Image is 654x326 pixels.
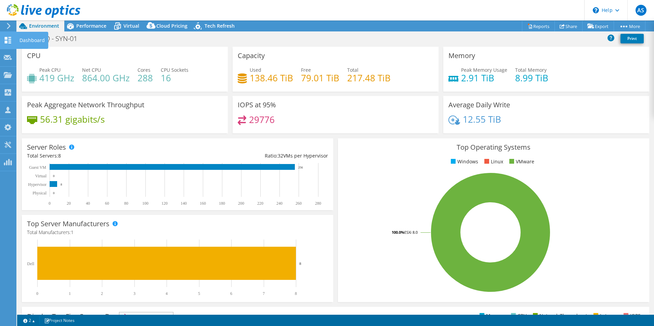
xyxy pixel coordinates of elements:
tspan: 100.0% [392,230,404,235]
h3: Server Roles [27,144,66,151]
h4: 864.00 GHz [82,74,130,82]
h1: GAP HQ - SYN-01 [22,35,88,42]
h3: Top Operating Systems [343,144,644,151]
text: 0 [49,201,51,206]
span: Virtual [123,23,139,29]
text: 280 [315,201,321,206]
span: Total [347,67,358,73]
span: 32 [278,152,283,159]
span: Cores [138,67,151,73]
text: Hypervisor [28,182,47,187]
h4: 16 [161,74,188,82]
text: 4 [166,291,168,296]
tspan: ESXi 8.0 [404,230,418,235]
text: 1 [69,291,71,296]
text: 2 [101,291,103,296]
text: 120 [161,201,168,206]
h3: Capacity [238,52,265,59]
span: Peak Memory Usage [461,67,507,73]
li: Windows [449,158,478,165]
text: 20 [67,201,71,206]
svg: \n [593,7,599,13]
text: Physical [32,191,47,195]
li: Network Throughput [531,312,587,320]
text: 256 [298,166,303,169]
span: 8 [58,152,61,159]
h3: CPU [27,52,41,59]
h3: Peak Aggregate Network Throughput [27,101,144,109]
h4: 419 GHz [39,74,74,82]
a: 2 [18,316,40,325]
text: 220 [257,201,263,206]
h4: 56.31 gigabits/s [40,116,105,123]
text: 180 [219,201,225,206]
div: Dashboard [16,32,48,49]
text: 60 [105,201,109,206]
a: Print [620,34,644,43]
h3: Top Server Manufacturers [27,220,109,228]
text: 240 [276,201,283,206]
span: IOPS [119,312,173,321]
text: 0 [36,291,38,296]
span: 1 [71,229,74,235]
span: Total Memory [515,67,547,73]
li: IOPS [622,312,641,320]
text: 80 [124,201,128,206]
text: Dell [27,261,34,266]
text: 0 [53,191,55,195]
text: 260 [296,201,302,206]
h4: 29776 [249,116,275,123]
li: VMware [508,158,534,165]
h4: 2.91 TiB [461,74,507,82]
a: Share [554,21,583,31]
text: 160 [200,201,206,206]
li: CPU [509,312,527,320]
span: Free [301,67,311,73]
li: Latency [592,312,617,320]
a: More [614,21,645,31]
span: Peak CPU [39,67,61,73]
text: Guest VM [29,165,46,170]
text: 6 [230,291,232,296]
span: Used [250,67,261,73]
h4: 138.46 TiB [250,74,293,82]
a: Project Notes [39,316,79,325]
text: 200 [238,201,244,206]
text: 8 [295,291,297,296]
text: 3 [133,291,135,296]
div: Total Servers: [27,152,178,160]
a: Reports [522,21,555,31]
li: Linux [483,158,503,165]
text: Virtual [35,174,47,178]
span: Net CPU [82,67,101,73]
text: 7 [263,291,265,296]
li: Memory [478,312,505,320]
text: 140 [181,201,187,206]
text: 40 [86,201,90,206]
text: 0 [53,174,55,178]
h3: Memory [448,52,475,59]
h3: Average Daily Write [448,101,510,109]
h4: 8.99 TiB [515,74,548,82]
text: 8 [61,183,62,186]
h4: 217.48 TiB [347,74,391,82]
text: 5 [198,291,200,296]
text: 100 [142,201,148,206]
span: Environment [29,23,59,29]
h4: 288 [138,74,153,82]
h3: IOPS at 95% [238,101,276,109]
div: Ratio: VMs per Hypervisor [178,152,328,160]
h4: 12.55 TiB [463,116,501,123]
text: 8 [299,261,301,266]
h4: Total Manufacturers: [27,229,328,236]
span: CPU Sockets [161,67,188,73]
span: AS [636,5,646,16]
span: Performance [76,23,106,29]
span: Tech Refresh [205,23,235,29]
span: Cloud Pricing [156,23,187,29]
h4: 79.01 TiB [301,74,339,82]
a: Export [582,21,614,31]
